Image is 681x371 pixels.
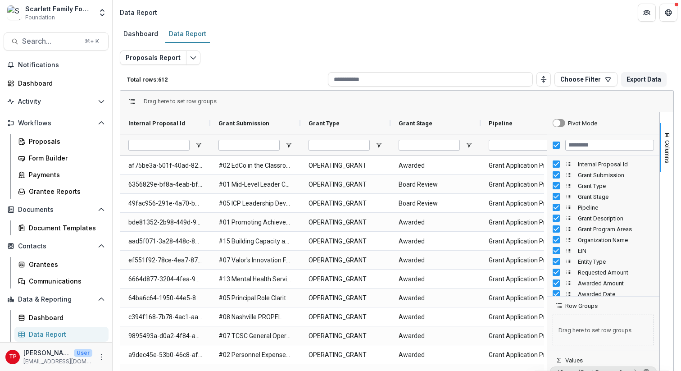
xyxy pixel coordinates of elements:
[489,251,563,270] span: Grant Application Process
[399,156,472,175] span: Awarded
[14,257,109,272] a: Grantees
[578,247,654,254] span: EIN
[553,315,654,345] span: Drag here to set row groups
[218,213,292,232] span: #01 Promoting Achievement and Growth in Education (PAGE)
[23,357,92,366] p: [EMAIL_ADDRESS][DOMAIN_NAME]
[399,308,472,326] span: Awarded
[309,194,382,213] span: OPERATING_GRANT
[7,5,22,20] img: Scarlett Family Foundation
[4,116,109,130] button: Open Workflows
[309,213,382,232] span: OPERATING_GRANT
[4,292,109,307] button: Open Data & Reporting
[128,213,202,232] span: bde81352-2b98-449d-9eaf-8b2dea5e4849
[218,289,292,307] span: #05 Principal Role Clarity Project (2-yr)
[144,98,217,105] span: Drag here to set row groups
[547,267,659,278] div: Requested Amount Column
[127,76,324,83] p: Total rows: 612
[578,269,654,276] span: Requested Amount
[18,98,94,105] span: Activity
[578,258,654,265] span: Entity Type
[309,346,382,364] span: OPERATING_GRANT
[399,213,472,232] span: Awarded
[14,274,109,289] a: Communications
[29,170,101,179] div: Payments
[29,330,101,339] div: Data Report
[399,120,432,127] span: Grant Stage
[399,232,472,251] span: Awarded
[568,120,597,127] div: Pivot Mode
[547,180,659,191] div: Grant Type Column
[399,289,472,307] span: Awarded
[14,167,109,182] a: Payments
[578,226,654,233] span: Grant Program Areas
[309,251,382,270] span: OPERATING_GRANT
[29,223,101,233] div: Document Templates
[578,161,654,168] span: Internal Proposal Id
[309,140,370,151] input: Grant Type Filter Input
[128,251,202,270] span: ef551f92-78ce-4ea7-874a-3d0faedf4b4a
[9,354,17,360] div: Tom Parrish
[116,6,161,19] nav: breadcrumb
[18,119,94,127] span: Workflows
[309,120,340,127] span: Grant Type
[186,50,200,65] button: Edit selected report
[218,346,292,364] span: #02 Personnel Expenses- Leadership
[309,175,382,194] span: OPERATING_GRANT
[547,278,659,289] div: Awarded Amount Column
[218,194,292,213] span: #05 ICP Leadership Development Program
[18,296,94,303] span: Data & Reporting
[375,142,382,149] button: Open Filter Menu
[29,276,101,286] div: Communications
[128,346,202,364] span: a9dec45e-53b0-46c8-af85-08f86ff3983d
[128,156,202,175] span: af75be3a-501f-40ad-820f-fe0c466eb961
[565,302,598,309] span: Row Groups
[664,140,671,163] span: Columns
[128,270,202,289] span: 6664d877-3204-4fea-9c02-e67abeb039b9
[489,232,563,251] span: Grant Application Process
[309,232,382,251] span: OPERATING_GRANT
[489,270,563,289] span: Grant Application Process
[218,308,292,326] span: #08 Nashville PROPEL
[309,156,382,175] span: OPERATING_GRANT
[29,313,101,322] div: Dashboard
[128,120,185,127] span: Internal Proposal Id
[399,175,472,194] span: Board Review
[285,142,292,149] button: Open Filter Menu
[578,280,654,287] span: Awarded Amount
[489,327,563,345] span: Grant Application Process
[29,137,101,146] div: Proposals
[489,289,563,307] span: Grant Application Process
[578,193,654,200] span: Grant Stage
[29,187,101,196] div: Grantee Reports
[547,202,659,213] div: Pipeline Column
[128,175,202,194] span: 6356829e-bf8a-4eab-bf4c-df53f1ed0069
[547,289,659,299] div: Awarded Date Column
[489,194,563,213] span: Grant Application Process
[578,291,654,298] span: Awarded Date
[74,349,92,357] p: User
[218,120,269,127] span: Grant Submission
[578,172,654,179] span: Grant Submission
[4,94,109,109] button: Open Activity
[547,169,659,180] div: Grant Submission Column
[489,213,563,232] span: Grant Application Process
[120,25,162,43] a: Dashboard
[25,14,55,22] span: Foundation
[14,184,109,199] a: Grantee Reports
[578,183,654,189] span: Grant Type
[536,72,551,87] button: Toggle auto height
[128,194,202,213] span: 49fac956-291e-4a70-bb1f-d2fafef5cf5e
[218,327,292,345] span: #07 TCSC General Operating Funds (2-yr)
[29,260,101,269] div: Grantees
[128,232,202,251] span: aad5f071-3a28-448c-896e-9fcec5084a5a
[14,310,109,325] a: Dashboard
[578,215,654,222] span: Grant Description
[14,151,109,165] a: Form Builder
[621,72,667,87] button: Export Data
[399,251,472,270] span: Awarded
[565,140,654,151] input: Filter Columns Input
[14,327,109,342] a: Data Report
[399,327,472,345] span: Awarded
[18,78,101,88] div: Dashboard
[218,175,292,194] span: #01 Mid-Level Leader Cohort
